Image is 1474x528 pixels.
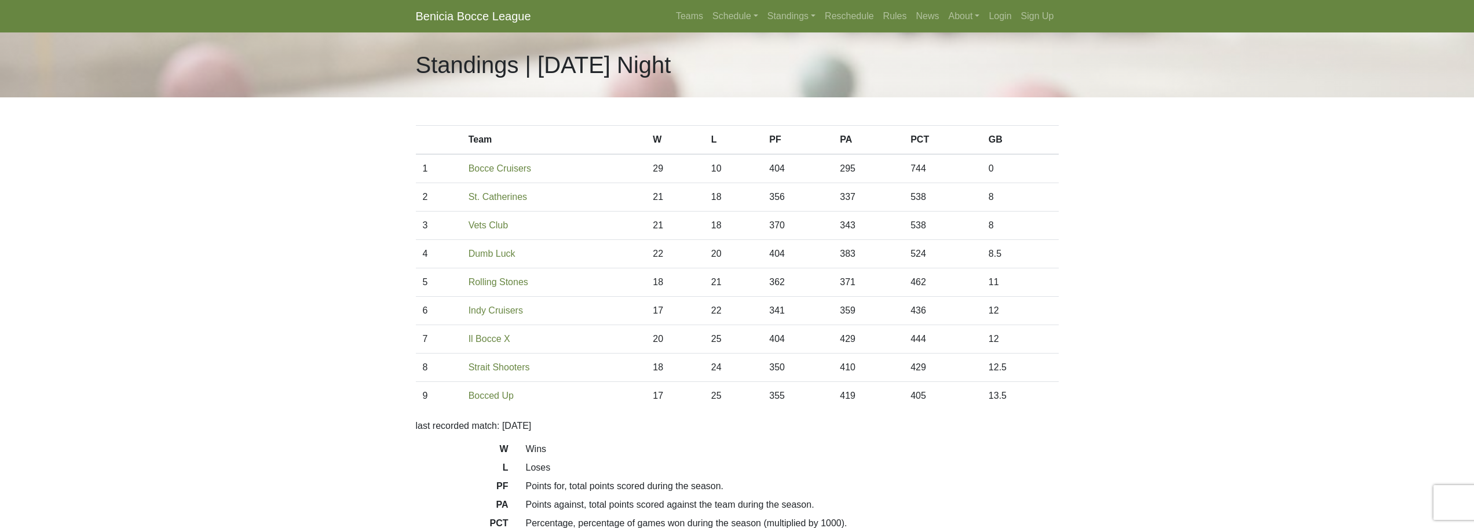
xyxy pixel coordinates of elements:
td: 436 [904,297,982,325]
a: Sign Up [1016,5,1059,28]
td: 350 [762,354,833,382]
td: 370 [762,212,833,240]
a: News [912,5,944,28]
td: 22 [646,240,704,268]
td: 21 [646,183,704,212]
a: Dumb Luck [469,249,515,258]
a: Login [984,5,1016,28]
h1: Standings | [DATE] Night [416,51,671,79]
td: 744 [904,154,982,183]
td: 524 [904,240,982,268]
td: 1 [416,154,462,183]
td: 13.5 [982,382,1059,410]
a: About [944,5,985,28]
td: 404 [762,325,833,354]
td: 8 [982,183,1059,212]
a: Benicia Bocce League [416,5,531,28]
td: 18 [646,268,704,297]
td: 538 [904,212,982,240]
dd: Points against, total points scored against the team during the season. [517,498,1067,512]
a: Vets Club [469,220,508,230]
a: Reschedule [820,5,879,28]
th: W [646,126,704,155]
th: L [704,126,763,155]
td: 18 [704,212,763,240]
td: 405 [904,382,982,410]
th: PA [833,126,904,155]
td: 355 [762,382,833,410]
td: 20 [704,240,763,268]
dd: Points for, total points scored during the season. [517,479,1067,493]
td: 383 [833,240,904,268]
td: 18 [704,183,763,212]
td: 8 [982,212,1059,240]
td: 12.5 [982,354,1059,382]
td: 8.5 [982,240,1059,268]
td: 12 [982,325,1059,354]
td: 343 [833,212,904,240]
td: 404 [762,154,833,183]
td: 6 [416,297,462,325]
td: 29 [646,154,704,183]
th: Team [462,126,646,155]
a: Bocced Up [469,391,514,400]
dt: L [407,461,517,479]
td: 25 [704,382,763,410]
a: St. Catherines [469,192,527,202]
p: last recorded match: [DATE] [416,419,1059,433]
td: 22 [704,297,763,325]
td: 419 [833,382,904,410]
td: 20 [646,325,704,354]
td: 18 [646,354,704,382]
td: 362 [762,268,833,297]
a: Rules [879,5,912,28]
td: 12 [982,297,1059,325]
td: 25 [704,325,763,354]
td: 11 [982,268,1059,297]
td: 17 [646,382,704,410]
a: Strait Shooters [469,362,530,372]
td: 10 [704,154,763,183]
td: 7 [416,325,462,354]
th: GB [982,126,1059,155]
td: 337 [833,183,904,212]
dd: Loses [517,461,1067,475]
dt: W [407,442,517,461]
a: Standings [763,5,820,28]
td: 341 [762,297,833,325]
td: 429 [833,325,904,354]
td: 359 [833,297,904,325]
td: 462 [904,268,982,297]
a: Il Bocce X [469,334,510,344]
a: Teams [671,5,708,28]
td: 429 [904,354,982,382]
a: Indy Cruisers [469,305,523,315]
td: 444 [904,325,982,354]
a: Bocce Cruisers [469,163,531,173]
th: PF [762,126,833,155]
td: 3 [416,212,462,240]
td: 24 [704,354,763,382]
th: PCT [904,126,982,155]
td: 21 [704,268,763,297]
td: 538 [904,183,982,212]
td: 8 [416,354,462,382]
td: 356 [762,183,833,212]
td: 410 [833,354,904,382]
a: Schedule [708,5,763,28]
td: 295 [833,154,904,183]
td: 17 [646,297,704,325]
td: 404 [762,240,833,268]
a: Rolling Stones [469,277,528,287]
dd: Wins [517,442,1067,456]
dt: PA [407,498,517,516]
dt: PF [407,479,517,498]
td: 371 [833,268,904,297]
td: 9 [416,382,462,410]
td: 0 [982,154,1059,183]
td: 5 [416,268,462,297]
td: 2 [416,183,462,212]
td: 21 [646,212,704,240]
td: 4 [416,240,462,268]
